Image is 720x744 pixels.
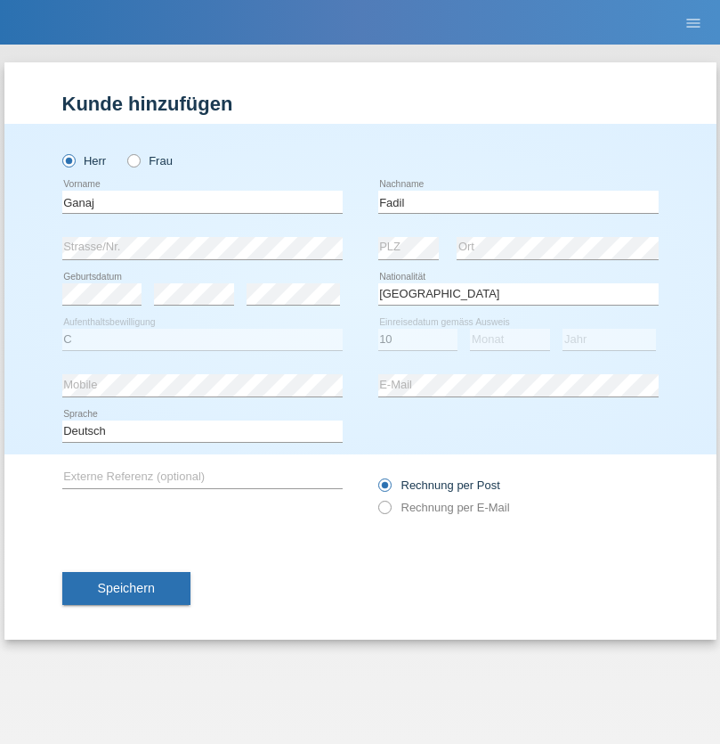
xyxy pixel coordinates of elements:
input: Rechnung per E-Mail [378,501,390,523]
label: Rechnung per Post [378,478,500,492]
h1: Kunde hinzufügen [62,93,659,115]
button: Speichern [62,572,190,606]
label: Frau [127,154,173,168]
input: Rechnung per Post [378,478,390,501]
i: menu [684,14,702,32]
a: menu [676,17,711,28]
input: Frau [127,154,139,166]
span: Speichern [98,581,155,595]
input: Herr [62,154,74,166]
label: Herr [62,154,107,168]
label: Rechnung per E-Mail [378,501,510,514]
